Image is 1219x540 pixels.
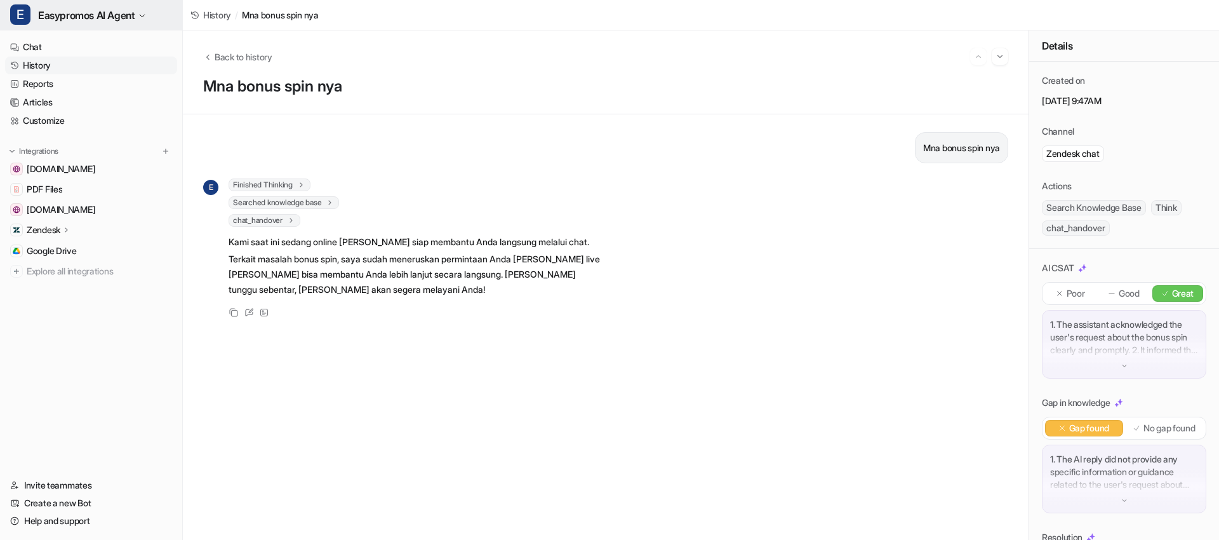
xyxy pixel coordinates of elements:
[203,180,218,195] span: E
[1069,422,1109,435] p: Gap found
[13,186,20,193] img: PDF Files
[1120,496,1129,505] img: down-arrow
[5,262,177,280] a: Explore all integrations
[923,140,1000,156] p: Mna bonus spin nya
[27,163,95,175] span: [DOMAIN_NAME]
[229,196,339,209] span: Searched knowledge base
[235,8,238,22] span: /
[5,38,177,56] a: Chat
[229,214,300,227] span: chat_handover
[229,252,600,297] p: Terkait masalah bonus spin, saya sudah meneruskan permintaan Anda [PERSON_NAME] live [PERSON_NAME...
[1050,453,1198,491] p: 1. The AI reply did not provide any specific information or guidance related to the user's reques...
[1042,74,1085,87] p: Created on
[1119,287,1140,300] p: Good
[19,146,58,156] p: Integrations
[5,242,177,260] a: Google DriveGoogle Drive
[229,179,310,191] span: Finished Thinking
[1042,262,1074,274] p: AI CSAT
[992,48,1008,65] button: Go to next session
[1050,318,1198,356] p: 1. The assistant acknowledged the user's request about the bonus spin clearly and promptly. 2. It...
[1029,30,1219,62] div: Details
[1143,422,1196,435] p: No gap found
[229,234,600,250] p: Kami saat ini sedang online [PERSON_NAME] siap membantu Anda langsung melalui chat.
[190,8,231,22] a: History
[27,224,60,236] p: Zendesk
[5,476,177,494] a: Invite teammates
[13,226,20,234] img: Zendesk
[27,261,172,281] span: Explore all integrations
[1042,220,1110,236] span: chat_handover
[10,4,30,25] span: E
[5,93,177,111] a: Articles
[1042,95,1206,107] p: [DATE] 9:47AM
[5,494,177,512] a: Create a new Bot
[1172,287,1194,300] p: Great
[38,6,135,24] span: Easypromos AI Agent
[1151,200,1182,215] span: Think
[27,203,95,216] span: [DOMAIN_NAME]
[996,51,1004,62] img: Next session
[1067,287,1085,300] p: Poor
[27,183,62,196] span: PDF Files
[5,512,177,530] a: Help and support
[5,180,177,198] a: PDF FilesPDF Files
[974,51,983,62] img: Previous session
[5,57,177,74] a: History
[13,206,20,213] img: www.easypromosapp.com
[5,75,177,93] a: Reports
[13,165,20,173] img: easypromos-apiref.redoc.ly
[970,48,987,65] button: Go to previous session
[215,50,272,64] span: Back to history
[1042,396,1110,409] p: Gap in knowledge
[203,8,231,22] span: History
[1120,361,1129,370] img: down-arrow
[5,201,177,219] a: www.easypromosapp.com[DOMAIN_NAME]
[10,265,23,278] img: explore all integrations
[242,8,319,22] span: Mna bonus spin nya
[1046,147,1100,160] p: Zendesk chat
[1042,125,1074,138] p: Channel
[5,160,177,178] a: easypromos-apiref.redoc.ly[DOMAIN_NAME]
[1042,200,1146,215] span: Search Knowledge Base
[13,247,20,255] img: Google Drive
[203,78,1008,96] h1: Mna bonus spin nya
[203,50,272,64] button: Back to history
[5,145,62,158] button: Integrations
[27,245,77,257] span: Google Drive
[5,112,177,130] a: Customize
[8,147,17,156] img: expand menu
[1042,180,1072,192] p: Actions
[161,147,170,156] img: menu_add.svg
